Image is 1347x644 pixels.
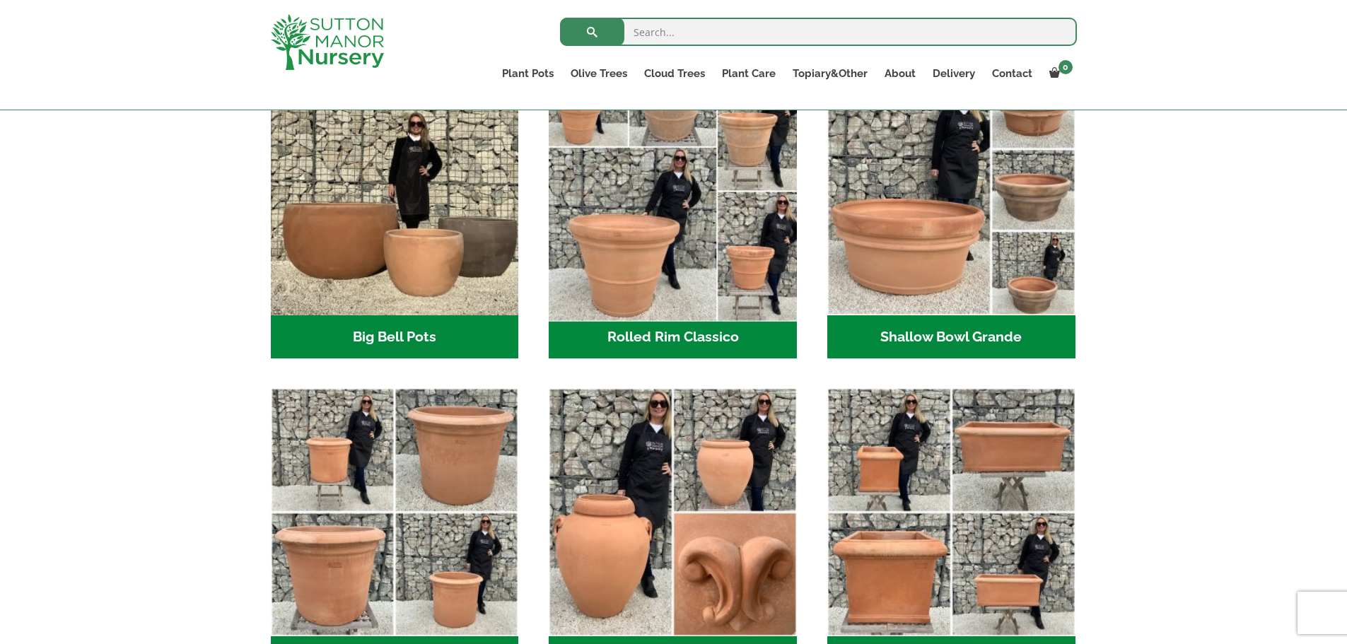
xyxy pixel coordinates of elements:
img: Big Bell Pots [271,67,519,315]
a: Plant Care [713,64,784,83]
a: Visit product category Rolled Rim Classico [549,67,797,358]
a: Olive Trees [562,64,636,83]
h2: Rolled Rim Classico [549,315,797,359]
h2: Big Bell Pots [271,315,519,359]
img: Squares And Troughs [827,388,1075,636]
img: Jars And Urns [549,388,797,636]
img: logo [271,14,384,70]
h2: Shallow Bowl Grande [827,315,1075,359]
a: Delivery [924,64,984,83]
a: About [876,64,924,83]
a: Contact [984,64,1041,83]
a: Cloud Trees [636,64,713,83]
a: Visit product category Big Bell Pots [271,67,519,358]
a: Plant Pots [494,64,562,83]
a: 0 [1041,64,1077,83]
img: Rolled Rim Classico [543,61,803,321]
img: Cylinders Traditionals [271,388,519,636]
input: Search... [560,18,1077,46]
a: Visit product category Shallow Bowl Grande [827,67,1075,358]
a: Topiary&Other [784,64,876,83]
span: 0 [1059,60,1073,74]
img: Shallow Bowl Grande [827,67,1075,315]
